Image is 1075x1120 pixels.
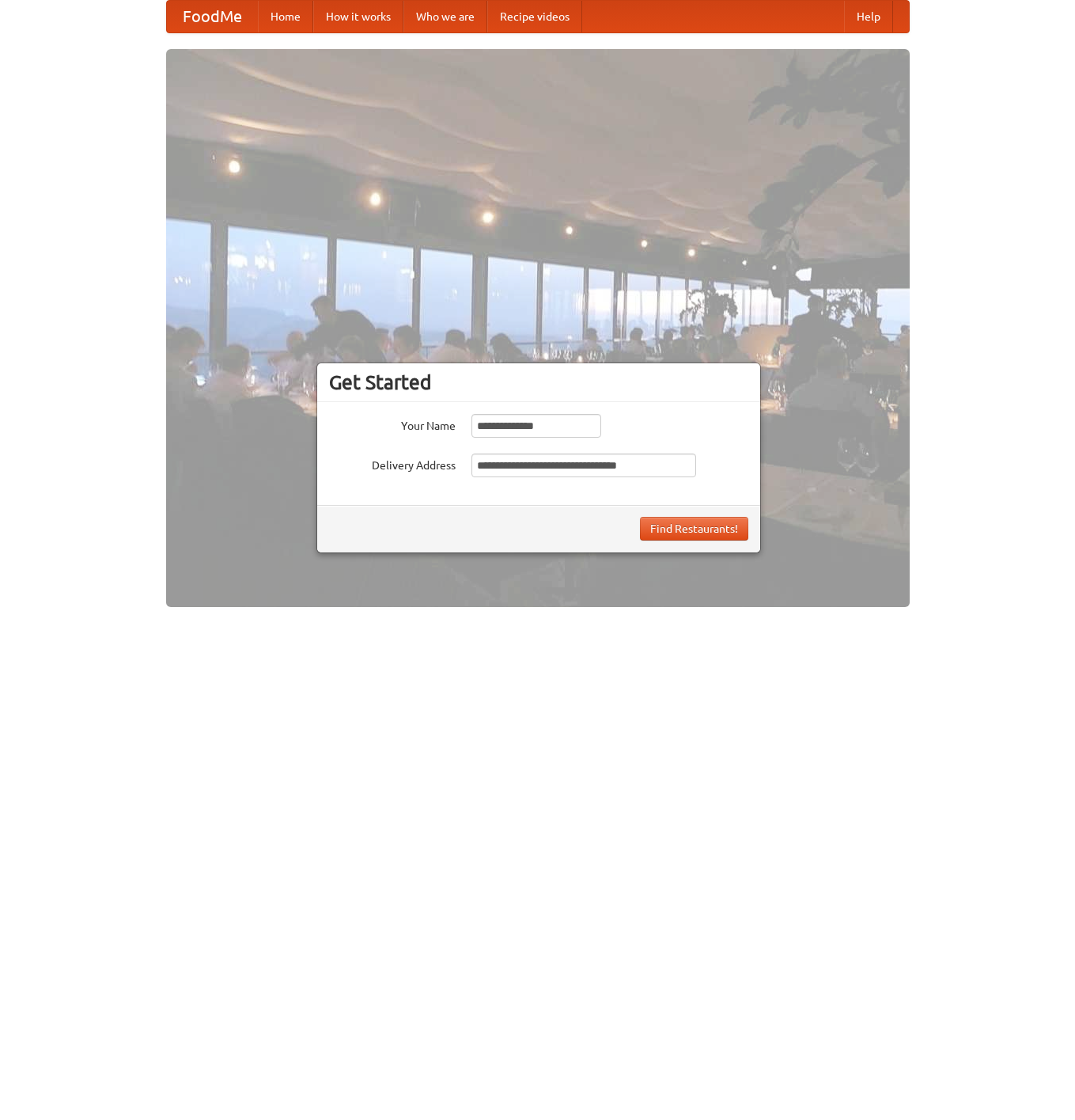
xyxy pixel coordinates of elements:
h3: Get Started [329,370,748,394]
label: Your Name [329,414,456,434]
button: Find Restaurants! [640,517,748,541]
a: Recipe videos [487,1,582,32]
a: How it works [313,1,403,32]
a: Who we are [403,1,487,32]
label: Delivery Address [329,454,456,473]
a: Help [844,1,893,32]
a: FoodMe [167,1,258,32]
a: Home [258,1,313,32]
